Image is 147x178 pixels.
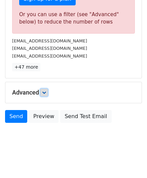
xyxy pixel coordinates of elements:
a: +47 more [12,63,40,71]
small: [EMAIL_ADDRESS][DOMAIN_NAME] [12,38,87,43]
small: [EMAIL_ADDRESS][DOMAIN_NAME] [12,54,87,59]
a: Send [5,110,27,123]
a: Send Test Email [60,110,111,123]
div: Or you can use a filter (see "Advanced" below) to reduce the number of rows [19,11,128,26]
a: Preview [29,110,59,123]
h5: Advanced [12,89,135,96]
iframe: Chat Widget [113,146,147,178]
small: [EMAIL_ADDRESS][DOMAIN_NAME] [12,46,87,51]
